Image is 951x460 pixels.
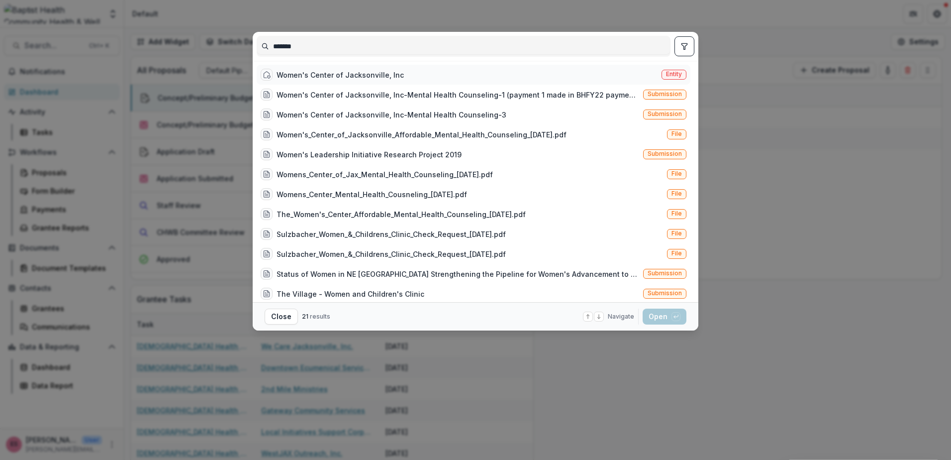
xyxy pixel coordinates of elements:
span: Submission [648,91,682,98]
button: Close [265,309,298,325]
span: File [671,210,682,217]
div: The Village - Women and Children's Clinic [277,289,424,299]
div: Sulzbacher_Women_&_Childrens_Clinic_Check_Request_[DATE].pdf [277,229,506,239]
span: File [671,190,682,197]
div: Women's Center of Jacksonville, Inc-Mental Health Counseling-3 [277,110,506,120]
span: Navigate [608,312,634,321]
span: Submission [648,270,682,277]
div: Womens_Center_Mental_Health_Cousneling_[DATE].pdf [277,189,467,200]
span: Submission [648,111,682,117]
div: The_Women's_Center_Affordable_Mental_Health_Counseling_[DATE].pdf [277,209,526,220]
span: File [671,230,682,237]
div: Status of Women in NE [GEOGRAPHIC_DATA] Strengthening the Pipeline for Women's Advancement to Lea... [277,269,639,279]
span: Submission [648,290,682,297]
button: toggle filters [674,36,694,56]
span: File [671,170,682,177]
div: Women's Center of Jacksonville, Inc-Mental Health Counseling-1 (payment 1 made in BHFY22 payment ... [277,90,639,100]
div: Womens_Center_of_Jax_Mental_Health_Counseling_[DATE].pdf [277,169,493,180]
span: File [671,130,682,137]
button: Open [643,309,686,325]
span: 21 [302,313,308,320]
span: Submission [648,150,682,157]
div: Women's Center of Jacksonville, Inc [277,70,404,80]
span: results [310,313,330,320]
span: Entity [666,71,682,78]
div: Sulzbacher_Women_&_Childrens_Clinic_Check_Request_[DATE].pdf [277,249,506,259]
div: Women's Leadership Initiative Research Project 2019 [277,149,462,160]
div: Women's_Center_of_Jacksonville_Affordable_Mental_Health_Counseling_[DATE].pdf [277,129,567,140]
span: File [671,250,682,257]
